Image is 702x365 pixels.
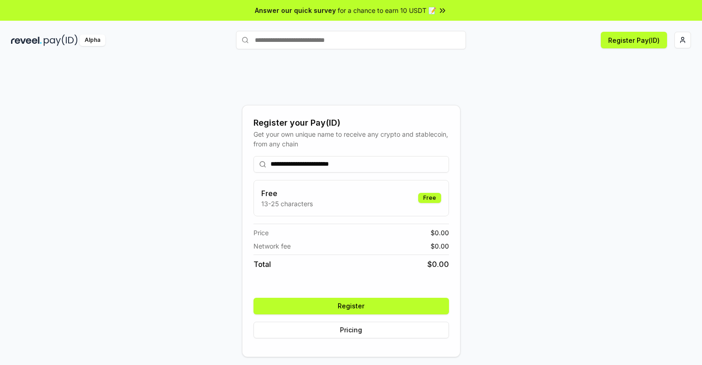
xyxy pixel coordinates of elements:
[253,228,269,238] span: Price
[261,188,313,199] h3: Free
[253,129,449,149] div: Get your own unique name to receive any crypto and stablecoin, from any chain
[80,35,105,46] div: Alpha
[255,6,336,15] span: Answer our quick survey
[253,298,449,314] button: Register
[418,193,441,203] div: Free
[253,241,291,251] span: Network fee
[431,228,449,238] span: $ 0.00
[338,6,436,15] span: for a chance to earn 10 USDT 📝
[253,259,271,270] span: Total
[44,35,78,46] img: pay_id
[601,32,667,48] button: Register Pay(ID)
[253,322,449,338] button: Pricing
[11,35,42,46] img: reveel_dark
[253,116,449,129] div: Register your Pay(ID)
[427,259,449,270] span: $ 0.00
[431,241,449,251] span: $ 0.00
[261,199,313,209] p: 13-25 characters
